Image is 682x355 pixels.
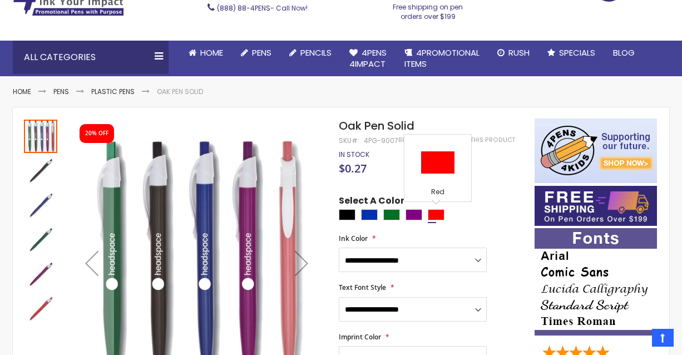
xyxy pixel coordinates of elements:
a: Be the first to review this product [398,136,515,144]
a: Plastic Pens [91,87,135,96]
div: Black [339,209,355,220]
a: Home [13,87,31,96]
a: Pens [53,87,69,96]
div: 20% OFF [85,130,108,137]
img: Oak Pen Solid [24,189,57,222]
span: Oak Pen Solid [339,118,414,134]
div: Oak Pen Solid [24,153,58,188]
div: Green [383,209,400,220]
a: Specials [538,41,604,65]
a: 4Pens4impact [340,41,396,77]
span: Pens [252,47,271,58]
span: Text Font Style [339,283,386,292]
div: Oak Pen Solid [24,188,58,222]
span: Pencils [300,47,332,58]
span: In stock [339,150,369,159]
div: Red [428,209,444,220]
div: Purple [406,209,422,220]
a: Rush [488,41,538,65]
div: Oak Pen Solid [24,291,57,326]
div: Availability [339,150,369,159]
span: Select A Color [339,195,404,210]
div: 4PG-9007 [364,136,398,145]
strong: SKU [339,136,359,145]
li: Oak Pen Solid [157,87,203,96]
a: Pens [232,41,280,65]
a: 4PROMOTIONALITEMS [396,41,488,77]
a: Pencils [280,41,340,65]
span: Home [200,47,223,58]
span: 4PROMOTIONAL ITEMS [404,47,480,70]
span: Rush [508,47,530,58]
span: Imprint Color [339,332,381,342]
div: Oak Pen Solid [24,222,58,257]
span: 4Pens 4impact [349,47,387,70]
img: Oak Pen Solid [24,223,57,257]
span: - Call Now! [217,3,308,13]
img: 4pens 4 kids [535,119,657,183]
span: Blog [613,47,635,58]
span: Ink Color [339,234,368,243]
a: Blog [604,41,644,65]
div: Oak Pen Solid [24,257,58,291]
img: font-personalization-examples [535,228,657,336]
span: Specials [559,47,595,58]
img: Oak Pen Solid [24,258,57,291]
img: Free shipping on orders over $199 [535,186,657,226]
div: Oak Pen Solid [24,119,58,153]
div: All Categories [13,41,169,74]
a: (888) 88-4PENS [217,3,270,13]
div: Blue [361,209,378,220]
img: Oak Pen Solid [24,154,57,188]
a: Home [180,41,232,65]
span: $0.27 [339,161,367,176]
img: Oak Pen Solid [24,292,57,326]
div: Red [407,188,468,199]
